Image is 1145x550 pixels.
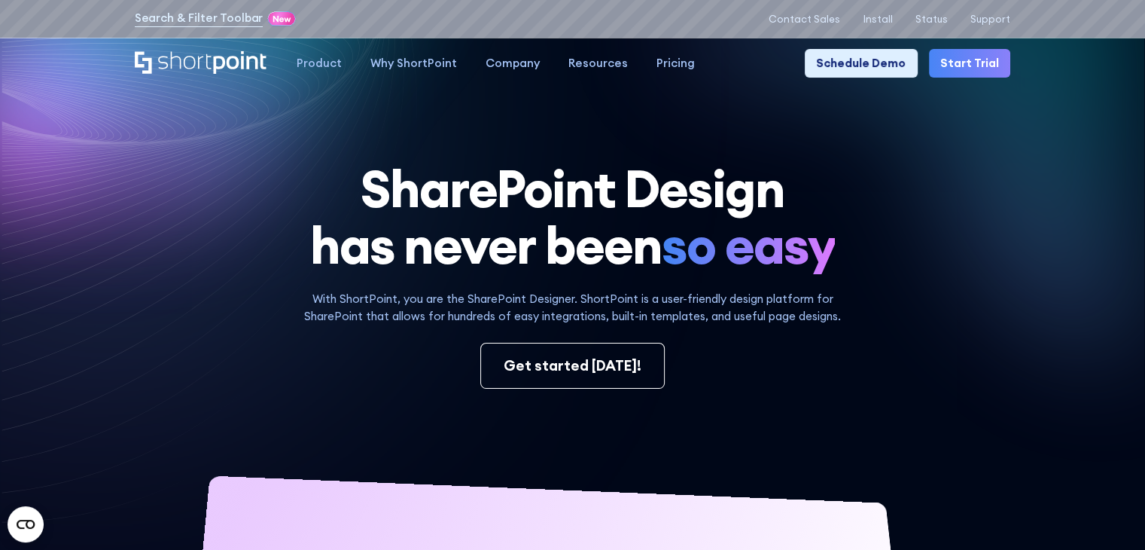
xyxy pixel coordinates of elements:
[568,55,628,72] div: Resources
[480,343,665,389] a: Get started [DATE]!
[805,49,917,78] a: Schedule Demo
[769,14,840,25] a: Contact Sales
[662,217,836,273] span: so easy
[135,160,1011,274] h1: SharePoint Design has never been
[135,51,268,76] a: Home
[504,355,641,377] div: Get started [DATE]!
[486,55,540,72] div: Company
[554,49,642,78] a: Resources
[297,55,342,72] div: Product
[875,376,1145,550] iframe: Chat Widget
[370,55,457,72] div: Why ShortPoint
[282,49,356,78] a: Product
[929,49,1010,78] a: Start Trial
[8,506,44,542] button: Open CMP widget
[970,14,1010,25] a: Support
[135,10,263,27] a: Search & Filter Toolbar
[915,14,948,25] a: Status
[642,49,709,78] a: Pricing
[356,49,471,78] a: Why ShortPoint
[656,55,695,72] div: Pricing
[471,49,554,78] a: Company
[283,291,863,325] p: With ShortPoint, you are the SharePoint Designer. ShortPoint is a user-friendly design platform f...
[863,14,892,25] a: Install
